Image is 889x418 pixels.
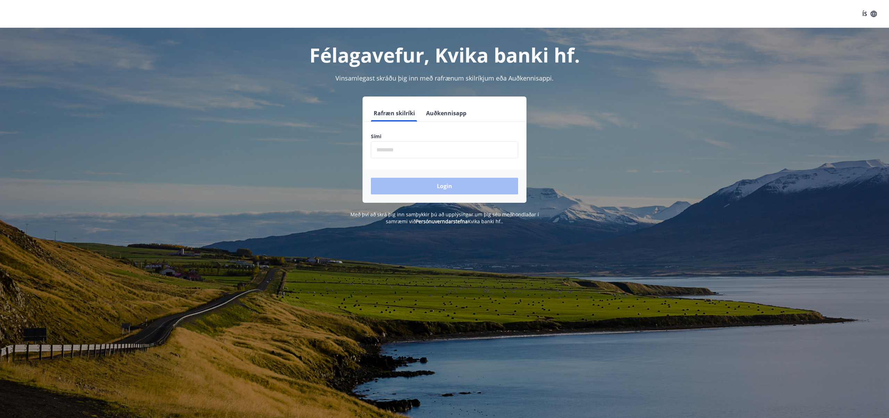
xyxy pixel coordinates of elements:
label: Sími [371,133,518,140]
a: Persónuverndarstefna [416,218,468,225]
h1: Félagavefur, Kvika banki hf. [203,42,686,68]
span: Vinsamlegast skráðu þig inn með rafrænum skilríkjum eða Auðkennisappi. [335,74,554,82]
span: Með því að skrá þig inn samþykkir þú að upplýsingar um þig séu meðhöndlaðar í samræmi við Kvika b... [350,211,539,225]
button: Auðkennisapp [423,105,469,122]
button: Rafræn skilríki [371,105,418,122]
button: ÍS [858,8,881,20]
